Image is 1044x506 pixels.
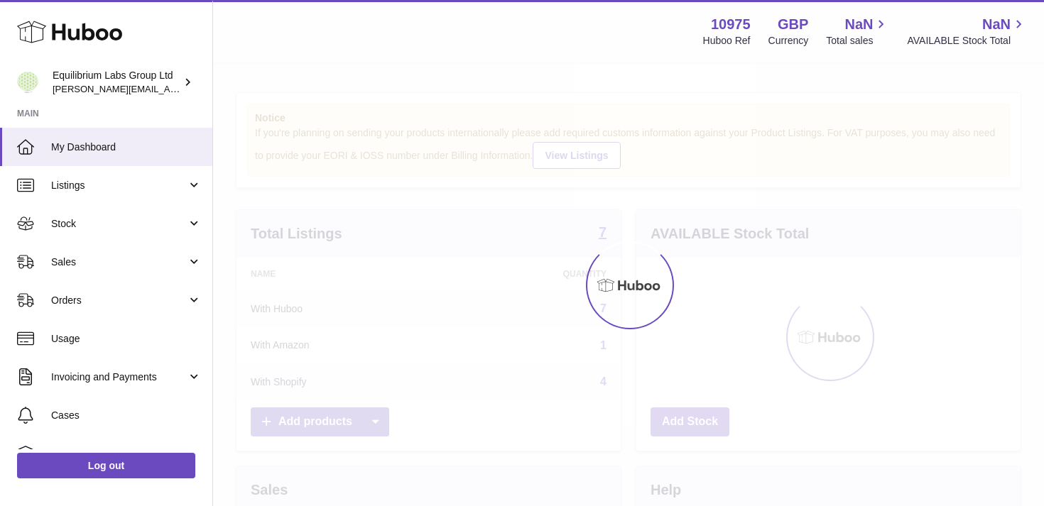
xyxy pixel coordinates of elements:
[703,34,751,48] div: Huboo Ref
[907,15,1027,48] a: NaN AVAILABLE Stock Total
[826,34,889,48] span: Total sales
[51,332,202,346] span: Usage
[826,15,889,48] a: NaN Total sales
[711,15,751,34] strong: 10975
[53,83,285,94] span: [PERSON_NAME][EMAIL_ADDRESS][DOMAIN_NAME]
[51,179,187,192] span: Listings
[51,447,202,461] span: Channels
[51,141,202,154] span: My Dashboard
[51,370,187,384] span: Invoicing and Payments
[844,15,873,34] span: NaN
[51,294,187,307] span: Orders
[768,34,809,48] div: Currency
[778,15,808,34] strong: GBP
[51,409,202,422] span: Cases
[17,453,195,478] a: Log out
[982,15,1011,34] span: NaN
[53,69,180,96] div: Equilibrium Labs Group Ltd
[907,34,1027,48] span: AVAILABLE Stock Total
[51,255,187,269] span: Sales
[17,72,38,93] img: h.woodrow@theliverclinic.com
[51,217,187,231] span: Stock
